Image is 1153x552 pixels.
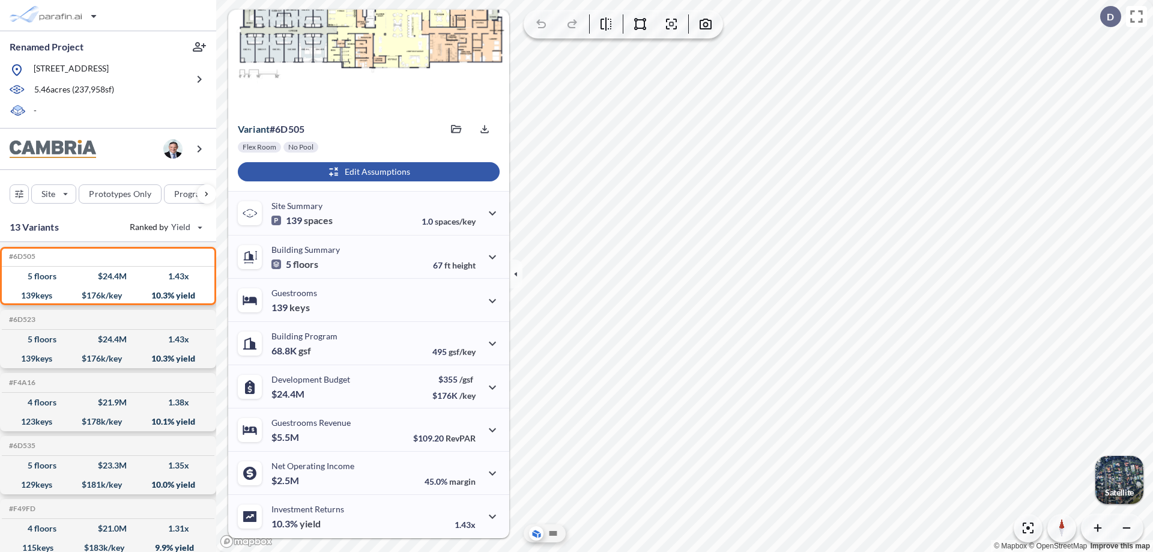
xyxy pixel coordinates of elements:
[163,139,183,159] img: user logo
[271,461,354,471] p: Net Operating Income
[432,390,476,401] p: $176K
[271,288,317,298] p: Guestrooms
[422,216,476,226] p: 1.0
[271,518,321,530] p: 10.3%
[7,252,35,261] h5: Click to copy the code
[529,526,543,541] button: Aerial View
[271,201,322,211] p: Site Summary
[271,345,311,357] p: 68.8K
[41,188,55,200] p: Site
[994,542,1027,550] a: Mapbox
[271,374,350,384] p: Development Budget
[271,331,337,341] p: Building Program
[243,142,276,152] p: Flex Room
[271,475,301,487] p: $2.5M
[34,83,114,97] p: 5.46 acres ( 237,958 sf)
[271,214,333,226] p: 139
[171,221,191,233] span: Yield
[7,505,35,513] h5: Click to copy the code
[238,123,304,135] p: # 6d505
[452,260,476,270] span: height
[271,302,310,314] p: 139
[459,390,476,401] span: /key
[271,417,351,428] p: Guestrooms Revenue
[120,217,210,237] button: Ranked by Yield
[1105,488,1134,497] p: Satellite
[1091,542,1150,550] a: Improve this map
[10,140,96,159] img: BrandImage
[289,302,310,314] span: keys
[271,244,340,255] p: Building Summary
[293,258,318,270] span: floors
[1029,542,1087,550] a: OpenStreetMap
[271,431,301,443] p: $5.5M
[271,388,306,400] p: $24.4M
[31,184,76,204] button: Site
[298,345,311,357] span: gsf
[446,433,476,443] span: RevPAR
[1107,11,1114,22] p: D
[425,476,476,487] p: 45.0%
[449,476,476,487] span: margin
[34,62,109,77] p: [STREET_ADDRESS]
[449,347,476,357] span: gsf/key
[271,504,344,514] p: Investment Returns
[288,142,313,152] p: No Pool
[432,374,476,384] p: $355
[34,105,37,118] p: -
[7,441,35,450] h5: Click to copy the code
[433,260,476,270] p: 67
[271,258,318,270] p: 5
[432,347,476,357] p: 495
[1095,456,1143,504] button: Switcher ImageSatellite
[89,188,151,200] p: Prototypes Only
[10,220,59,234] p: 13 Variants
[444,260,450,270] span: ft
[413,433,476,443] p: $109.20
[174,188,208,200] p: Program
[10,40,83,53] p: Renamed Project
[7,378,35,387] h5: Click to copy the code
[7,315,35,324] h5: Click to copy the code
[220,535,273,548] a: Mapbox homepage
[238,162,500,181] button: Edit Assumptions
[546,526,560,541] button: Site Plan
[455,520,476,530] p: 1.43x
[79,184,162,204] button: Prototypes Only
[164,184,229,204] button: Program
[304,214,333,226] span: spaces
[1095,456,1143,504] img: Switcher Image
[459,374,473,384] span: /gsf
[300,518,321,530] span: yield
[238,123,270,135] span: Variant
[435,216,476,226] span: spaces/key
